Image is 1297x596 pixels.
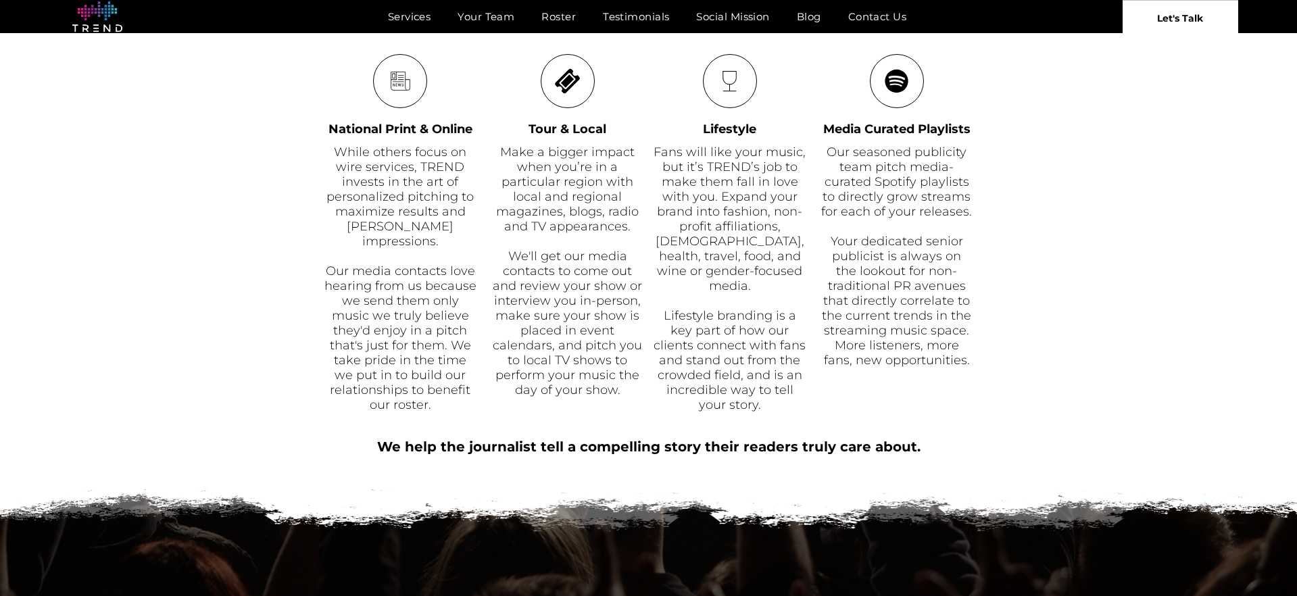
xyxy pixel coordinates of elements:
[328,122,472,136] font: National Print & Online
[529,122,606,136] font: Tour & Local
[377,439,921,455] b: We help the journalist tell a compelling story their readers truly care about.
[821,145,972,219] span: Our seasoned publicity team pitch media-curated Spotify playlists to directly grow streams for ea...
[496,145,639,234] span: Make a bigger impact when you’re in a particular region with local and regional magazines, blogs,...
[835,7,921,26] a: Contact Us
[1157,1,1203,34] span: Let's Talk
[1229,531,1297,596] iframe: Chat Widget
[783,7,835,26] a: Blog
[654,145,806,293] span: Fans will like your music, but it’s TREND’s job to make them fall in love with you. Expand your b...
[326,145,474,249] span: While others focus on wire services, TREND invests in the art of personalized pitching to maximiz...
[738,122,756,136] span: yle
[589,7,683,26] a: Testimonials
[72,1,122,32] img: logo
[374,7,445,26] a: Services
[703,122,738,136] span: Lifest
[822,234,971,368] span: Your dedicated senior publicist is always on the lookout for non-traditional PR avenues that dire...
[493,249,642,397] span: We'll get our media contacts to come out and review your show or interview you in-person, make su...
[823,122,971,136] span: Media Curated Playlists
[654,308,806,412] span: Lifestyle branding is a key part of how our clients connect with fans and stand out from the crow...
[324,264,476,412] span: Our media contacts love hearing from us because we send them only music we truly believe they'd e...
[444,7,528,26] a: Your Team
[683,7,783,26] a: Social Mission
[528,7,589,26] a: Roster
